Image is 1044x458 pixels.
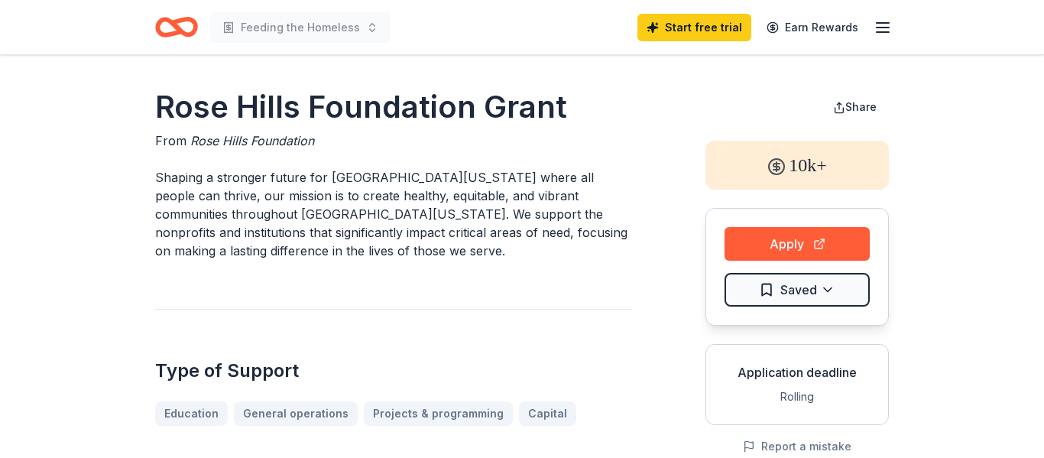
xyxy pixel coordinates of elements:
button: Apply [725,227,870,261]
a: Earn Rewards [757,14,867,41]
button: Share [821,92,889,122]
a: Start free trial [637,14,751,41]
button: Feeding the Homeless [210,12,391,43]
span: Feeding the Homeless [241,18,360,37]
div: From [155,132,632,150]
a: Capital [519,401,576,426]
a: Home [155,9,198,45]
div: Rolling [718,388,876,406]
span: Saved [780,280,817,300]
a: Education [155,401,228,426]
a: General operations [234,401,358,426]
button: Saved [725,273,870,307]
div: 10k+ [705,141,889,190]
span: Rose Hills Foundation [190,133,314,148]
h2: Type of Support [155,359,632,383]
button: Report a mistake [743,437,851,456]
h1: Rose Hills Foundation Grant [155,86,632,128]
div: Application deadline [718,363,876,382]
span: Share [845,100,877,113]
p: Shaping a stronger future for [GEOGRAPHIC_DATA][US_STATE] where all people can thrive, our missio... [155,168,632,260]
a: Projects & programming [364,401,513,426]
